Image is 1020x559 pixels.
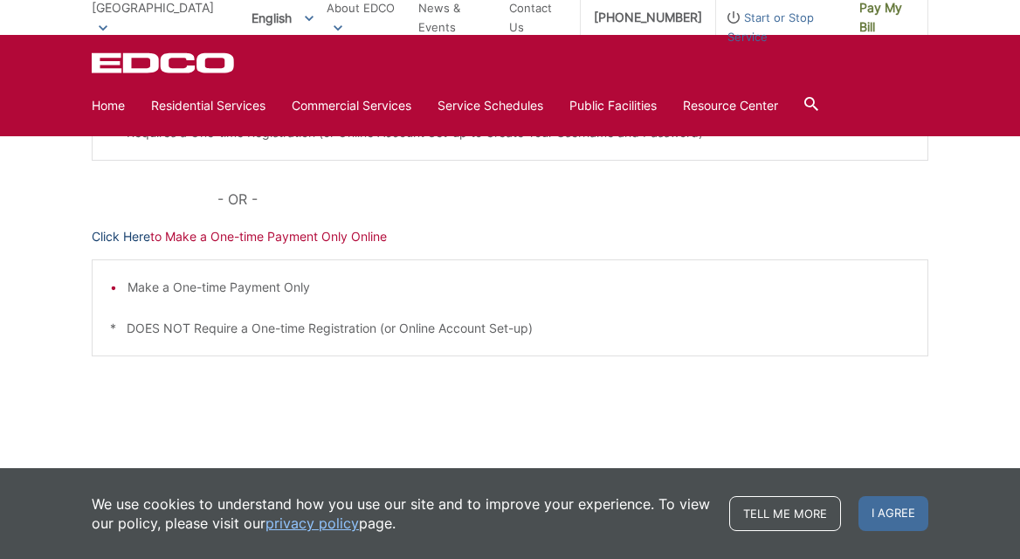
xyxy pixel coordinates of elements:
a: Service Schedules [438,96,543,115]
a: Click Here [92,227,150,246]
a: Commercial Services [292,96,411,115]
p: We use cookies to understand how you use our site and to improve your experience. To view our pol... [92,494,712,533]
span: I agree [858,496,928,531]
p: - OR - [217,187,928,211]
p: * DOES NOT Require a One-time Registration (or Online Account Set-up) [110,319,910,338]
li: Make a One-time Payment Only [127,278,910,297]
span: English [238,3,327,32]
a: Public Facilities [569,96,657,115]
p: to Make a One-time Payment Only Online [92,227,928,246]
a: Home [92,96,125,115]
a: Resource Center [683,96,778,115]
a: Tell me more [729,496,841,531]
a: EDCD logo. Return to the homepage. [92,52,237,73]
a: privacy policy [265,514,359,533]
a: Residential Services [151,96,265,115]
